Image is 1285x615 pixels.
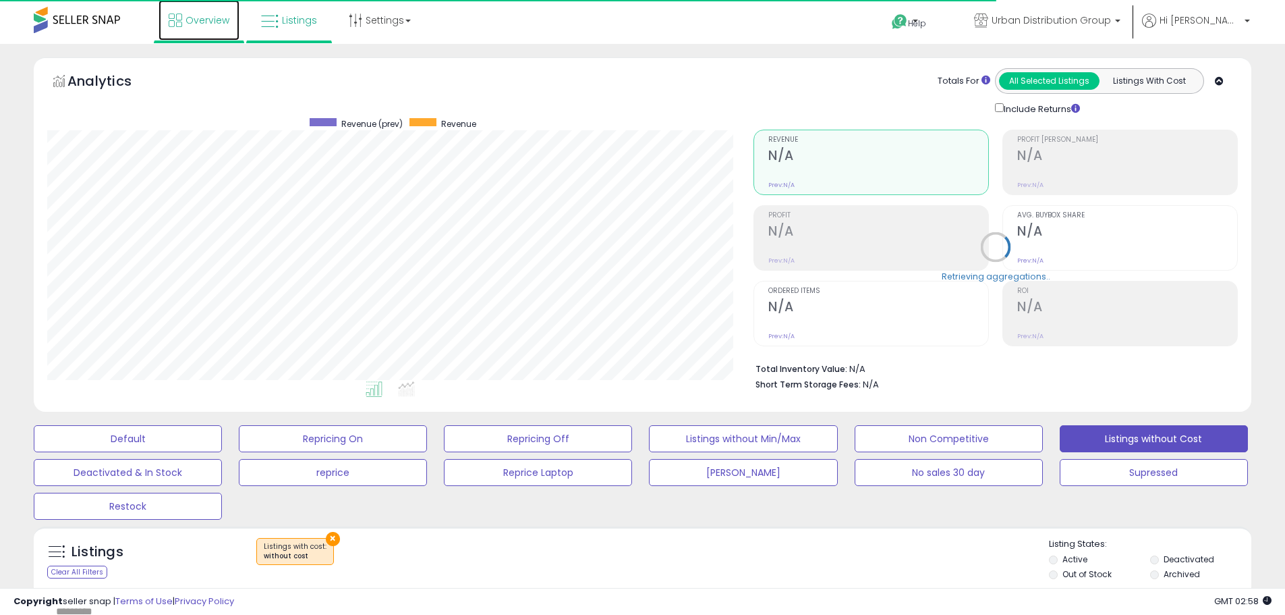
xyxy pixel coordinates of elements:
i: Get Help [891,14,908,30]
span: Help [908,18,926,29]
a: Privacy Policy [175,595,234,608]
button: Supressed [1060,459,1248,486]
span: Listings with cost : [264,541,326,562]
span: Urban Distribution Group [992,14,1111,27]
span: Revenue [441,118,476,130]
div: Totals For [938,75,990,88]
button: Non Competitive [855,425,1043,452]
h5: Analytics [67,72,158,94]
button: No sales 30 day [855,459,1043,486]
p: Listing States: [1049,538,1251,551]
button: All Selected Listings [999,72,1100,90]
button: Repricing Off [444,425,632,452]
button: [PERSON_NAME] [649,459,837,486]
span: Overview [185,14,229,27]
button: Repricing On [239,425,427,452]
div: without cost [264,552,326,561]
span: Listings [282,14,317,27]
div: Clear All Filters [47,566,107,579]
button: Listings without Cost [1060,425,1248,452]
button: Listings without Min/Max [649,425,837,452]
h5: Listings [72,543,123,562]
button: Deactivated & In Stock [34,459,222,486]
a: Help [881,3,952,44]
button: Restock [34,493,222,520]
a: Hi [PERSON_NAME] [1142,14,1250,44]
button: Listings With Cost [1099,72,1199,90]
label: Active [1062,554,1087,565]
button: Default [34,425,222,452]
span: Hi [PERSON_NAME] [1160,14,1240,27]
label: Out of Stock [1062,568,1112,580]
div: Retrieving aggregations.. [942,270,1050,282]
a: Terms of Use [115,595,173,608]
button: reprice [239,459,427,486]
div: Include Returns [985,101,1096,116]
div: seller snap | | [13,595,234,608]
strong: Copyright [13,595,63,608]
button: Reprice Laptop [444,459,632,486]
span: Revenue (prev) [341,118,403,130]
label: Deactivated [1164,554,1214,565]
span: 2025-08-15 02:58 GMT [1214,595,1272,608]
label: Archived [1164,568,1200,580]
button: × [326,532,340,546]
